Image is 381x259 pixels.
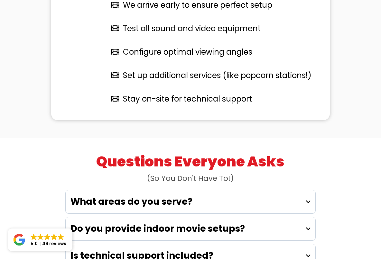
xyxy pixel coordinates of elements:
h2: (So You Don't Have To!) [62,174,319,183]
p: Stay on-site for technical support [123,87,322,111]
strong: What areas do you serve? [70,195,192,208]
p: Set up additional services (like popcorn stations!) [123,64,322,87]
p: Test all sound and video equipment [123,17,322,40]
strong: Do you provide indoor movie setups? [70,222,245,235]
a: Close GoogleGoogleGoogleGoogleGoogle 5.046 reviews [8,228,72,251]
h1: Questions Everyone Asks [62,152,319,171]
p: Configure optimal viewing angles [123,40,322,64]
